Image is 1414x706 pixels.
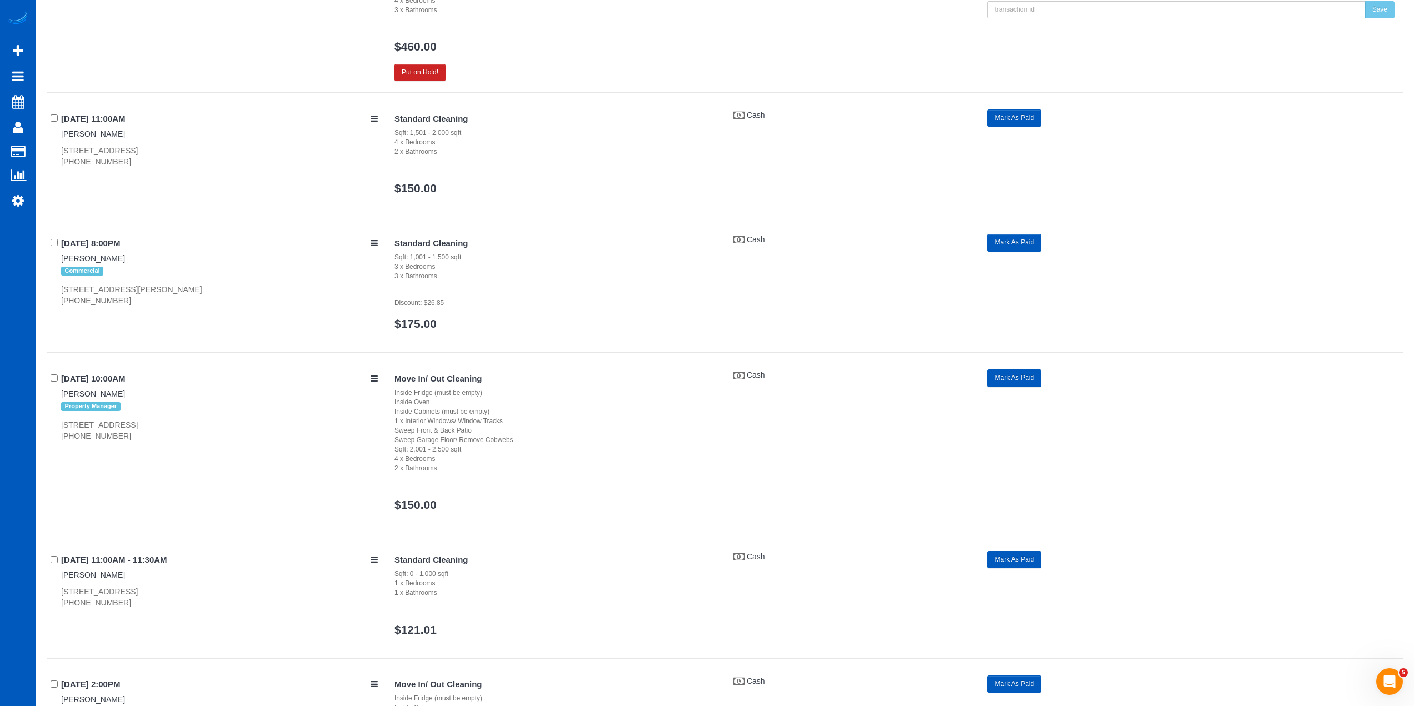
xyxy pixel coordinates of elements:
[394,114,717,124] h4: Standard Cleaning
[394,147,717,157] div: 2 x Bathrooms
[987,675,1041,693] button: Mark As Paid
[747,111,765,119] a: Cash
[394,182,437,194] a: $150.00
[747,370,765,379] a: Cash
[61,374,378,384] h4: [DATE] 10:00AM
[61,264,378,278] div: Tags
[394,680,717,689] h4: Move In/ Out Cleaning
[1376,668,1403,695] iframe: Intercom live chat
[394,262,717,272] div: 3 x Bedrooms
[747,552,765,561] a: Cash
[394,128,717,138] div: Sqft: 1,501 - 2,000 sqft
[747,677,765,685] a: Cash
[61,284,378,306] div: [STREET_ADDRESS][PERSON_NAME] [PHONE_NUMBER]
[394,64,446,81] button: Put on Hold!
[394,299,444,307] small: Discount: $26.85
[61,239,378,248] h4: [DATE] 8:00PM
[61,402,121,411] span: Property Manager
[747,235,765,244] a: Cash
[61,145,378,167] div: [STREET_ADDRESS] [PHONE_NUMBER]
[394,555,717,565] h4: Standard Cleaning
[394,388,717,398] div: Inside Fridge (must be empty)
[394,579,717,588] div: 1 x Bedrooms
[394,40,437,53] a: $460.00
[61,695,125,704] a: [PERSON_NAME]
[394,498,437,511] a: $150.00
[394,435,717,445] div: Sweep Garage Floor/ Remove Cobwebs
[394,317,437,330] a: $175.00
[987,1,1365,18] input: transaction id
[394,464,717,473] div: 2 x Bathrooms
[987,369,1041,387] button: Mark As Paid
[61,267,103,276] span: Commercial
[61,586,378,608] div: [STREET_ADDRESS] [PHONE_NUMBER]
[61,389,125,398] a: [PERSON_NAME]
[61,399,378,414] div: Tags
[987,234,1041,251] button: Mark As Paid
[61,570,125,579] a: [PERSON_NAME]
[394,417,717,426] div: 1 x Interior Windows/ Window Tracks
[394,445,717,454] div: Sqft: 2,001 - 2,500 sqft
[394,407,717,417] div: Inside Cabinets (must be empty)
[987,109,1041,127] button: Mark As Paid
[61,129,125,138] a: [PERSON_NAME]
[61,680,378,689] h4: [DATE] 2:00PM
[394,138,717,147] div: 4 x Bedrooms
[7,11,29,27] img: Automaid Logo
[394,374,717,384] h4: Move In/ Out Cleaning
[987,551,1041,568] button: Mark As Paid
[394,694,717,703] div: Inside Fridge (must be empty)
[394,272,717,281] div: 3 x Bathrooms
[394,253,717,262] div: Sqft: 1,001 - 1,500 sqft
[1399,668,1408,677] span: 5
[394,426,717,435] div: Sweep Front & Back Patio
[394,588,717,598] div: 1 x Bathrooms
[61,254,125,263] a: [PERSON_NAME]
[61,419,378,442] div: [STREET_ADDRESS] [PHONE_NUMBER]
[394,569,717,579] div: Sqft: 0 - 1,000 sqft
[61,555,378,565] h4: [DATE] 11:00AM - 11:30AM
[61,114,378,124] h4: [DATE] 11:00AM
[394,454,717,464] div: 4 x Bedrooms
[394,239,717,248] h4: Standard Cleaning
[394,6,717,15] div: 3 x Bathrooms
[394,623,437,636] a: $121.01
[394,398,717,407] div: Inside Oven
